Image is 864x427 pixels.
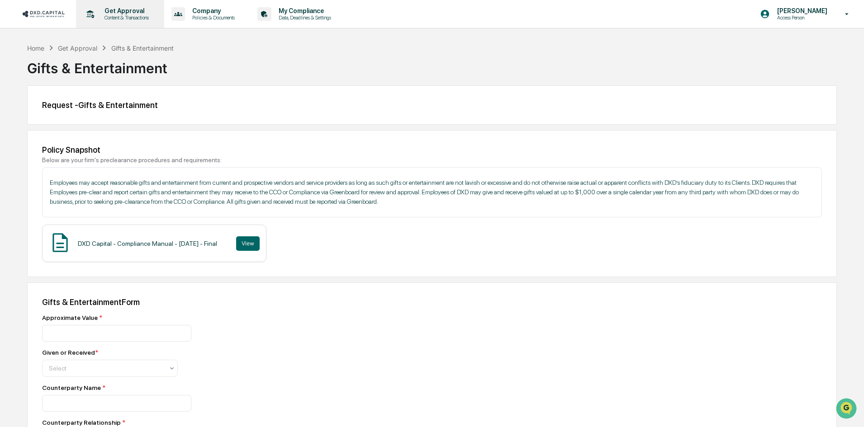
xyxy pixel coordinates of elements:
p: Employees may accept reasonable gifts and entertainment from current and prospective vendors and ... [50,178,814,206]
img: logo [22,9,65,18]
button: View [236,236,260,251]
div: Request - Gifts & Entertainment [42,100,822,110]
div: Gifts & Entertainment [111,44,174,52]
div: Get Approval [58,44,97,52]
span: Preclearance [18,114,58,123]
div: Counterparty Relationship [42,419,359,426]
div: Gifts & Entertainment [27,53,837,76]
div: Home [27,44,44,52]
a: 🔎Data Lookup [5,127,61,144]
iframe: Open customer support [835,397,859,422]
div: We're available if you need us! [31,78,114,85]
a: Powered byPylon [64,153,109,160]
div: Below are your firm's preclearance procedures and requirements: [42,156,822,164]
p: Access Person [770,14,832,21]
p: Data, Deadlines & Settings [271,14,336,21]
img: Document Icon [49,231,71,254]
img: 1746055101610-c473b297-6a78-478c-a979-82029cc54cd1 [9,69,25,85]
span: Pylon [90,153,109,160]
div: Approximate Value [42,314,359,321]
div: Counterparty Name [42,384,359,391]
div: Given or Received [42,349,98,356]
p: [PERSON_NAME] [770,7,832,14]
span: Attestations [75,114,112,123]
div: Start new chat [31,69,148,78]
p: How can we help? [9,19,165,33]
div: DXD Capital - Compliance Manual - [DATE] - Final [78,240,217,247]
a: 🖐️Preclearance [5,110,62,127]
button: Start new chat [154,72,165,83]
p: Policies & Documents [185,14,239,21]
p: Content & Transactions [97,14,153,21]
div: Policy Snapshot [42,145,822,155]
div: 🔎 [9,132,16,139]
div: 🖐️ [9,115,16,122]
div: Gifts & Entertainment Form [42,297,822,307]
p: Get Approval [97,7,153,14]
p: Company [185,7,239,14]
span: Data Lookup [18,131,57,140]
p: My Compliance [271,7,336,14]
div: 🗄️ [66,115,73,122]
a: 🗄️Attestations [62,110,116,127]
